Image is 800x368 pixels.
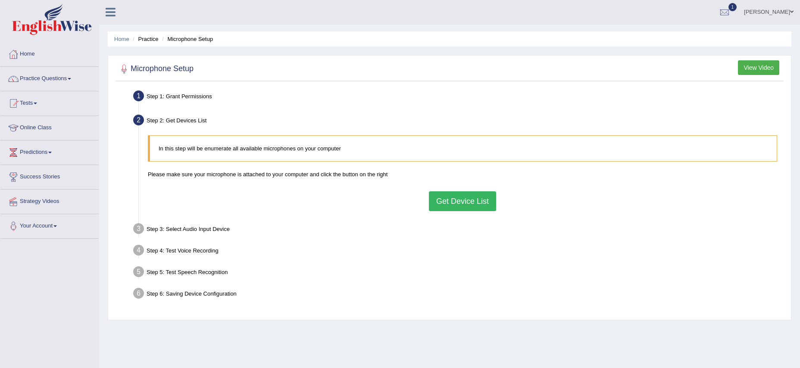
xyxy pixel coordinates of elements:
[148,135,777,162] blockquote: In this step will be enumerate all available microphones on your computer
[0,42,99,64] a: Home
[738,60,779,75] button: View Video
[0,91,99,113] a: Tests
[129,221,787,240] div: Step 3: Select Audio Input Device
[129,285,787,304] div: Step 6: Saving Device Configuration
[129,242,787,261] div: Step 4: Test Voice Recording
[118,62,194,75] h2: Microphone Setup
[0,116,99,137] a: Online Class
[129,112,787,131] div: Step 2: Get Devices List
[129,264,787,283] div: Step 5: Test Speech Recognition
[129,88,787,107] div: Step 1: Grant Permissions
[0,67,99,88] a: Practice Questions
[114,36,129,42] a: Home
[148,170,777,178] p: Please make sure your microphone is attached to your computer and click the button on the right
[0,165,99,187] a: Success Stories
[429,191,496,211] button: Get Device List
[0,140,99,162] a: Predictions
[728,3,737,11] span: 1
[131,35,158,43] li: Practice
[0,190,99,211] a: Strategy Videos
[0,214,99,236] a: Your Account
[160,35,213,43] li: Microphone Setup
